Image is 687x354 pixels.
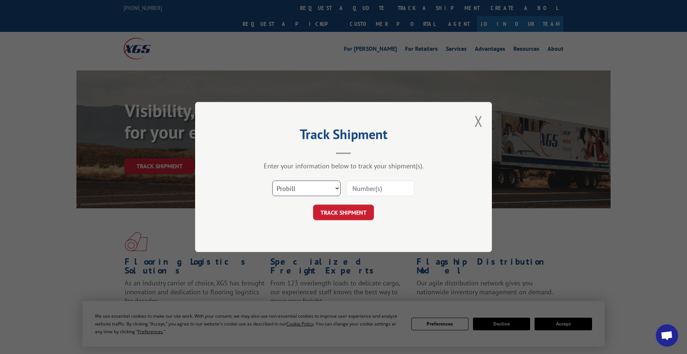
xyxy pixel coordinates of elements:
input: Number(s) [346,181,414,196]
h2: Track Shipment [232,129,455,143]
button: Close modal [474,111,483,131]
button: TRACK SHIPMENT [313,205,374,220]
div: Open chat [656,324,678,347]
div: Enter your information below to track your shipment(s). [232,162,455,170]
